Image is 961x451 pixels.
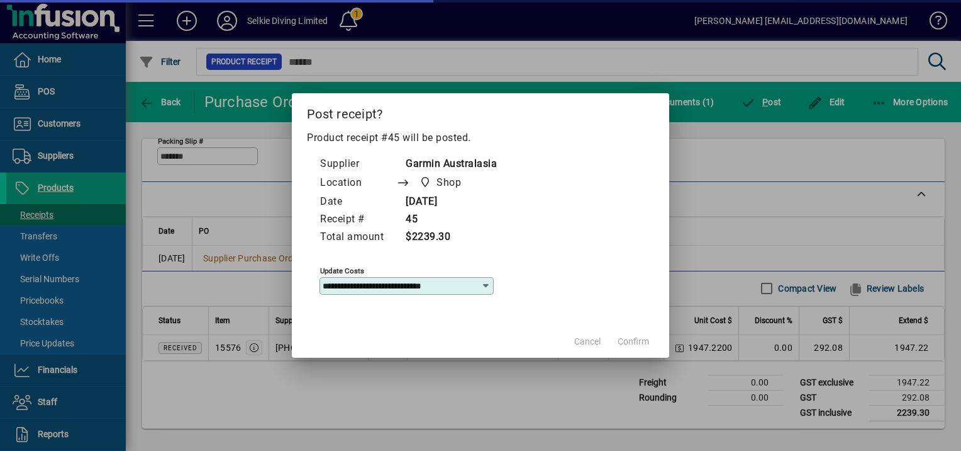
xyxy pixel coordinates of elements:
h2: Post receipt? [292,93,669,130]
td: Date [319,193,396,211]
td: Location [319,173,396,193]
td: 45 [396,211,497,229]
p: Product receipt #45 will be posted. [307,130,654,146]
span: Shop [416,174,466,191]
td: Total amount [319,229,396,246]
td: Supplier [319,156,396,173]
td: Receipt # [319,211,396,229]
span: Shop [436,175,461,190]
td: Garmin Australasia [396,156,497,173]
mat-label: Update costs [320,266,364,275]
td: [DATE] [396,193,497,211]
td: $2239.30 [396,229,497,246]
